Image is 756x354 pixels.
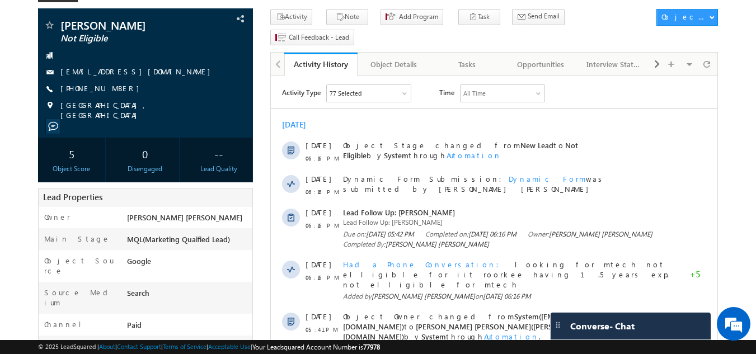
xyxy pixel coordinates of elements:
span: [DATE] 06:16 PM [212,216,260,224]
a: Terms of Service [163,343,206,350]
span: Due on: [72,153,143,163]
span: Completed on: [154,153,246,163]
span: [DATE] [35,235,60,246]
div: Chat with us now [58,59,188,73]
a: Opportunities [504,53,577,76]
span: [PHONE_NUMBER] [60,83,145,95]
div: Interview Status [586,58,641,71]
div: Lead Quality [187,164,250,174]
a: Contact Support [117,343,161,350]
span: [DATE] [35,276,60,286]
span: [PERSON_NAME] [60,20,193,31]
button: Object Actions [656,9,718,26]
span: 05:41 PM [35,248,68,258]
span: +5 [419,193,430,206]
span: [PERSON_NAME] [PERSON_NAME] [115,164,218,172]
span: Dynamic Form [238,98,315,107]
span: [DATE] 05:42 PM [95,154,143,162]
a: Tasks [431,53,504,76]
label: Main Stage [44,234,110,244]
span: Added by on [72,215,399,225]
span: Lead Follow Up: [PERSON_NAME] [72,131,399,141]
span: [DATE] [35,131,60,141]
span: Activity Type [11,8,50,25]
span: © 2025 LeadSquared | | | | | [38,342,380,352]
div: Object Score [41,164,103,174]
div: MQL(Marketing Quaified Lead) [124,234,253,249]
a: [EMAIL_ADDRESS][DOMAIN_NAME] [60,67,216,76]
span: Your Leadsquared Account Number is [252,343,380,351]
span: Dynamic Form Submission: was submitted by [PERSON_NAME] [PERSON_NAME] [72,98,399,118]
div: Activity History [293,59,349,69]
span: Send Email [528,11,560,21]
span: New Lead [250,64,283,74]
div: Object Details [367,58,421,71]
span: 77978 [363,343,380,351]
span: Object Capture: [72,276,163,285]
div: All Time [192,12,215,22]
span: [DATE] [35,64,60,74]
span: Not Eligible [72,64,307,84]
span: [DATE] [35,98,60,108]
a: Interview Status [577,53,651,76]
div: Sales Activity,Program,Email Bounced,Email Link Clicked,Email Marked Spam & 72 more.. [56,9,140,26]
span: [DATE] [35,183,60,193]
textarea: Type your message and hit 'Enter' [15,103,204,265]
span: System [151,256,175,265]
div: Object Actions [661,12,709,22]
span: [DATE] 06:16 PM [198,154,246,162]
span: [PERSON_NAME] [PERSON_NAME] [127,213,242,222]
div: 5 [41,143,103,164]
div: Tasks [440,58,494,71]
label: Owner [44,212,71,222]
span: Converse - Chat [570,321,635,331]
a: Object Details [358,53,431,76]
img: carter-drag [553,320,562,329]
div: Minimize live chat window [184,6,210,32]
button: Note [326,9,368,25]
img: d_60004797649_company_0_60004797649 [19,59,47,73]
span: 06:16 PM [35,111,68,121]
span: Call Feedback - Lead [289,32,349,43]
div: . [72,276,399,286]
span: System [113,74,138,84]
span: 06:16 PM [35,144,68,154]
button: Activity [270,9,312,25]
span: System([EMAIL_ADDRESS][DOMAIN_NAME]) [72,235,330,255]
span: Lead Properties [43,191,102,202]
span: looking for mtech not elligible for iit roorkee having 1.5 years exp. not elligible for mtech [72,183,398,213]
span: Automation [213,256,268,265]
a: About [99,343,115,350]
label: Object Source [44,256,116,276]
button: Task [458,9,500,25]
div: Paid [124,319,253,335]
div: Opportunities [513,58,567,71]
span: [PERSON_NAME] [PERSON_NAME] [101,216,204,224]
div: [DATE] [11,44,48,54]
span: 06:16 PM [35,77,68,87]
button: Send Email [512,9,565,25]
span: Add Program [399,12,438,22]
label: Source Medium [44,287,116,308]
span: [PERSON_NAME] [PERSON_NAME] [278,154,382,162]
span: [GEOGRAPHIC_DATA], [GEOGRAPHIC_DATA] [60,100,234,120]
button: Call Feedback - Lead [270,30,354,46]
div: Search [124,287,253,303]
span: [PERSON_NAME] [PERSON_NAME]([PERSON_NAME][EMAIL_ADDRESS][DOMAIN_NAME]) [72,246,379,265]
div: -- [187,143,250,164]
button: Add Program [381,9,443,25]
span: 06:16 PM [35,196,68,206]
a: Activity History [284,53,358,76]
a: Acceptable Use [208,343,251,350]
div: Disengaged [114,164,176,174]
span: Completed By: [72,163,218,173]
span: Object Stage changed from to by through [72,64,307,84]
span: Lead Follow Up: [PERSON_NAME] [72,141,399,152]
label: Channel [44,319,90,329]
div: 0 [114,143,176,164]
em: Start Chat [152,275,203,290]
span: Automation [176,74,231,84]
div: 77 Selected [59,12,91,22]
span: Not Eligible [60,33,193,44]
span: details [172,276,223,285]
